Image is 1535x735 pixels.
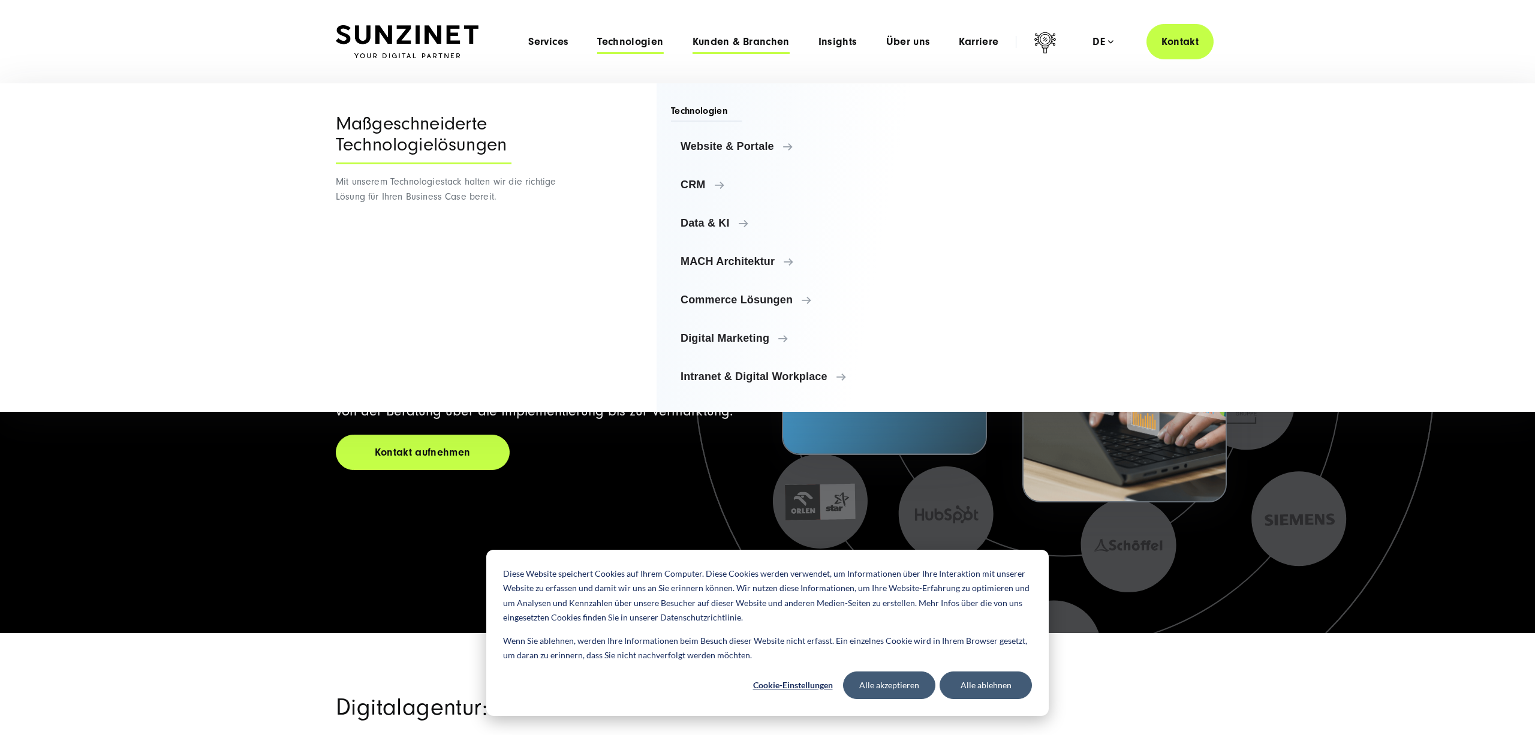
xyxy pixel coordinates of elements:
button: Cookie-Einstellungen [747,671,839,699]
div: de [1092,36,1113,48]
p: Wenn Sie ablehnen, werden Ihre Informationen beim Besuch dieser Website nicht erfasst. Ein einzel... [503,634,1032,663]
p: Diese Website speichert Cookies auf Ihrem Computer. Diese Cookies werden verwendet, um Informatio... [503,567,1032,625]
a: Kunden & Branchen [693,36,790,48]
span: Technologien [671,104,742,122]
a: Karriere [959,36,998,48]
a: Kontakt [1146,24,1214,59]
a: Über uns [886,36,931,48]
a: CRM [671,170,928,199]
a: Website & Portale [671,132,928,161]
a: MACH Architektur [671,247,928,276]
span: Data & KI [681,217,919,229]
a: Commerce Lösungen [671,285,928,314]
a: Digital Marketing [671,324,928,353]
button: Alle ablehnen [940,671,1032,699]
img: SUNZINET Full Service Digital Agentur [336,25,478,59]
a: Kontakt aufnehmen [336,435,510,470]
span: Digital Marketing [681,332,919,344]
span: Intranet & Digital Workplace [681,370,919,382]
span: Commerce Lösungen [681,294,919,306]
span: MACH Architektur [681,255,919,267]
div: Cookie banner [486,550,1049,716]
a: Technologien [597,36,663,48]
button: Alle akzeptieren [843,671,935,699]
span: CRM [681,179,919,191]
a: Data & KI [671,209,928,237]
a: Services [528,36,568,48]
a: Intranet & Digital Workplace [671,362,928,391]
p: Mit unserem Technologiestack halten wir die richtige Lösung für Ihren Business Case bereit. [336,174,561,204]
span: Website & Portale [681,140,919,152]
h2: Digitalagentur: Unsere Services [336,693,905,722]
div: Maßgeschneiderte Technologielösungen [336,113,511,164]
a: Insights [818,36,857,48]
